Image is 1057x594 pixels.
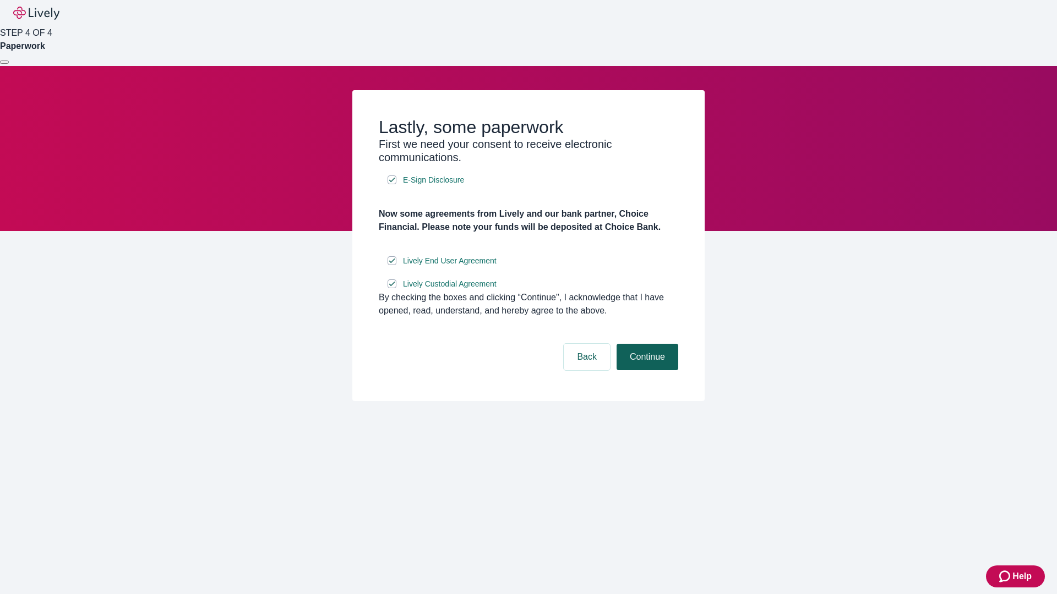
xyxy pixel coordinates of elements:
h2: Lastly, some paperwork [379,117,678,137]
a: e-sign disclosure document [401,173,466,187]
button: Back [564,344,610,370]
a: e-sign disclosure document [401,254,499,268]
span: Lively Custodial Agreement [403,278,497,290]
img: Lively [13,7,59,20]
h3: First we need your consent to receive electronic communications. [379,137,678,164]
button: Continue [617,344,678,370]
div: By checking the boxes and clicking “Continue", I acknowledge that I have opened, read, understand... [379,291,678,317]
a: e-sign disclosure document [401,277,499,291]
svg: Zendesk support icon [999,570,1012,583]
button: Zendesk support iconHelp [986,565,1045,587]
h4: Now some agreements from Lively and our bank partner, Choice Financial. Please note your funds wi... [379,207,678,234]
span: Lively End User Agreement [403,255,497,267]
span: E-Sign Disclosure [403,174,464,186]
span: Help [1012,570,1032,583]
